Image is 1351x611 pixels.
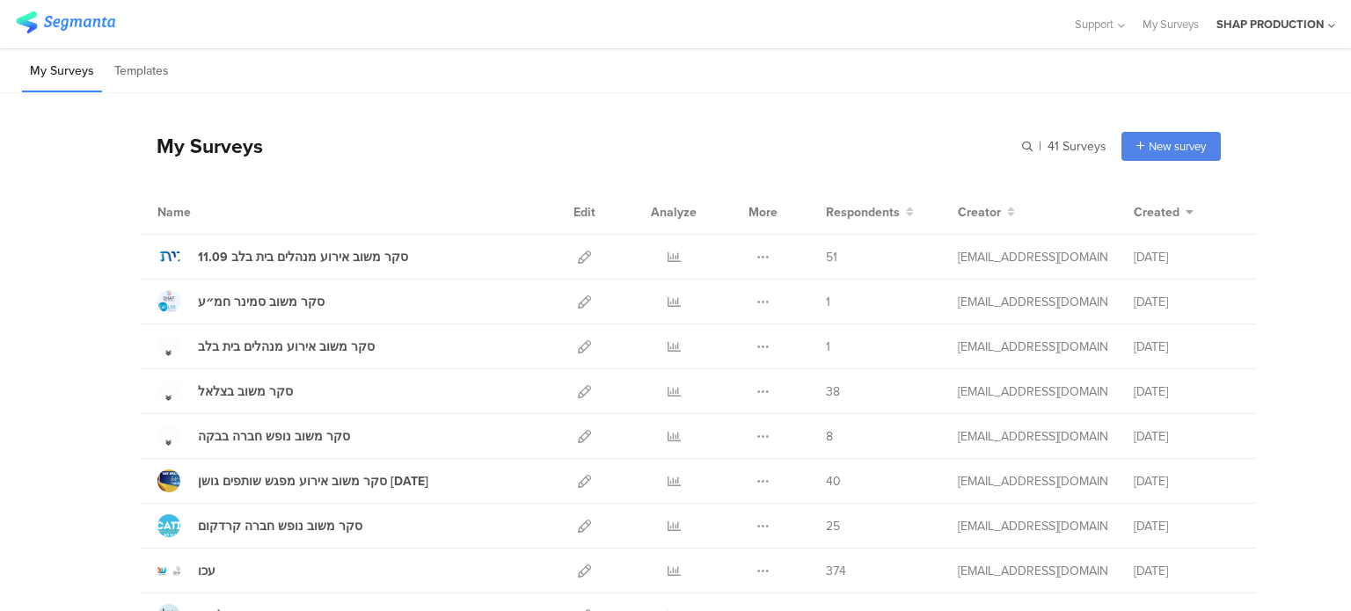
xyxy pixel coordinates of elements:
span: 1 [826,293,830,311]
img: segmanta logo [16,11,115,33]
div: [DATE] [1134,427,1239,446]
div: סקר משוב אירוע מפגש שותפים גושן 11.06.25 [198,472,428,491]
span: 8 [826,427,833,446]
div: My Surveys [139,131,263,161]
div: עכו [198,562,215,580]
div: סקר משוב אירוע מנהלים בית בלב [198,338,375,356]
div: [DATE] [1134,472,1239,491]
button: Creator [958,203,1015,222]
div: [DATE] [1134,382,1239,401]
div: Name [157,203,263,222]
div: Analyze [647,190,700,234]
a: סקר משוב נופש חברה בבקה [157,425,350,447]
div: SHAP PRODUCTION [1216,16,1324,33]
div: סקר משוב נופש חברה בבקה [198,427,350,446]
span: 41 Surveys [1048,137,1106,156]
span: 40 [826,472,841,491]
span: 51 [826,248,837,266]
div: סקר משוב סמינר חמ״ע [198,293,325,311]
span: Creator [958,203,1001,222]
div: [DATE] [1134,338,1239,356]
span: 38 [826,382,840,401]
div: shapievents@gmail.com [958,248,1107,266]
a: סקר משוב אירוע מפגש שותפים גושן [DATE] [157,469,428,492]
a: עכו [157,559,215,582]
div: More [744,190,782,234]
a: סקר משוב בצלאל [157,380,293,403]
span: Support [1075,16,1114,33]
a: 11.09 סקר משוב אירוע מנהלים בית בלב [157,245,408,268]
span: 25 [826,517,840,535]
div: shapievents@gmail.com [958,293,1107,311]
div: shapievents@gmail.com [958,517,1107,535]
div: shapievents@gmail.com [958,562,1107,580]
div: סקר משוב בצלאל [198,382,293,401]
a: סקר משוב אירוע מנהלים בית בלב [157,335,375,358]
span: 1 [826,338,830,356]
span: New survey [1149,138,1206,155]
div: [DATE] [1134,517,1239,535]
span: 374 [826,562,846,580]
div: [DATE] [1134,293,1239,311]
div: shapievents@gmail.com [958,427,1107,446]
li: My Surveys [22,51,102,92]
button: Respondents [826,203,914,222]
a: סקר משוב סמינר חמ״ע [157,290,325,313]
span: | [1036,137,1044,156]
div: shapievents@gmail.com [958,338,1107,356]
div: סקר משוב נופש חברה קרדקום [198,517,362,535]
div: shapievents@gmail.com [958,472,1107,491]
div: 11.09 סקר משוב אירוע מנהלים בית בלב [198,248,408,266]
li: Templates [106,51,177,92]
span: Respondents [826,203,900,222]
div: [DATE] [1134,248,1239,266]
div: [DATE] [1134,562,1239,580]
div: Edit [566,190,603,234]
span: Created [1134,203,1179,222]
div: shapievents@gmail.com [958,382,1107,401]
a: סקר משוב נופש חברה קרדקום [157,514,362,537]
button: Created [1134,203,1194,222]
